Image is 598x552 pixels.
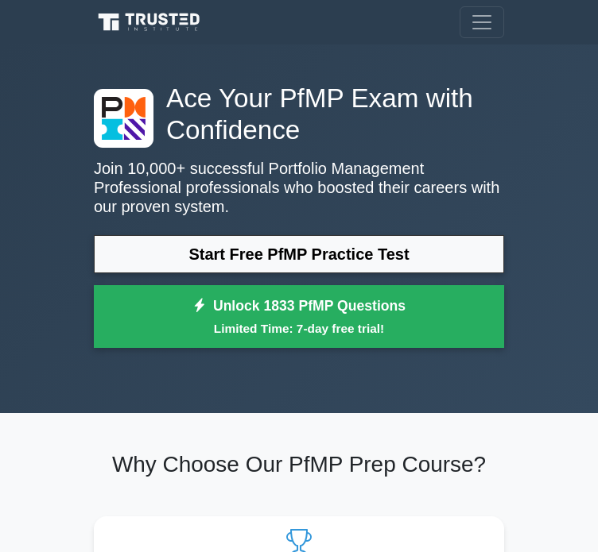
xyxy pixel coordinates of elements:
[460,6,504,38] button: Toggle navigation
[94,83,504,146] h1: Ace Your PfMP Exam with Confidence
[94,235,504,273] a: Start Free PfMP Practice Test
[114,319,484,338] small: Limited Time: 7-day free trial!
[94,451,504,478] h2: Why Choose Our PfMP Prep Course?
[94,285,504,349] a: Unlock 1833 PfMP QuestionsLimited Time: 7-day free trial!
[94,159,504,216] p: Join 10,000+ successful Portfolio Management Professional professionals who boosted their careers...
